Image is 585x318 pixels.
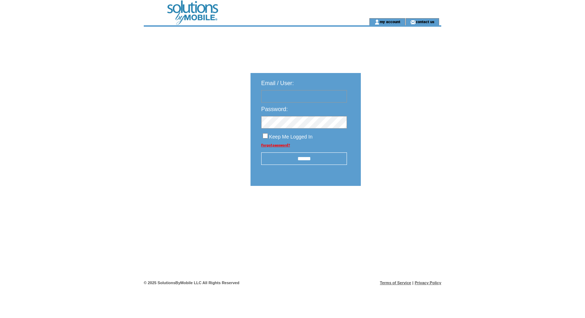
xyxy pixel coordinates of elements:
[410,19,416,25] img: contact_us_icon.gif;jsessionid=AF0623F1933F8CE71ABBF2CE390DB213
[261,143,290,147] a: Forgot password?
[381,204,417,213] img: transparent.png;jsessionid=AF0623F1933F8CE71ABBF2CE390DB213
[374,19,380,25] img: account_icon.gif;jsessionid=AF0623F1933F8CE71ABBF2CE390DB213
[412,281,413,285] span: |
[261,106,288,112] span: Password:
[415,281,441,285] a: Privacy Policy
[416,19,434,24] a: contact us
[269,134,312,140] span: Keep Me Logged In
[144,281,239,285] span: © 2025 SolutionsByMobile LLC All Rights Reserved
[380,19,400,24] a: my account
[380,281,411,285] a: Terms of Service
[261,80,294,86] span: Email / User:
